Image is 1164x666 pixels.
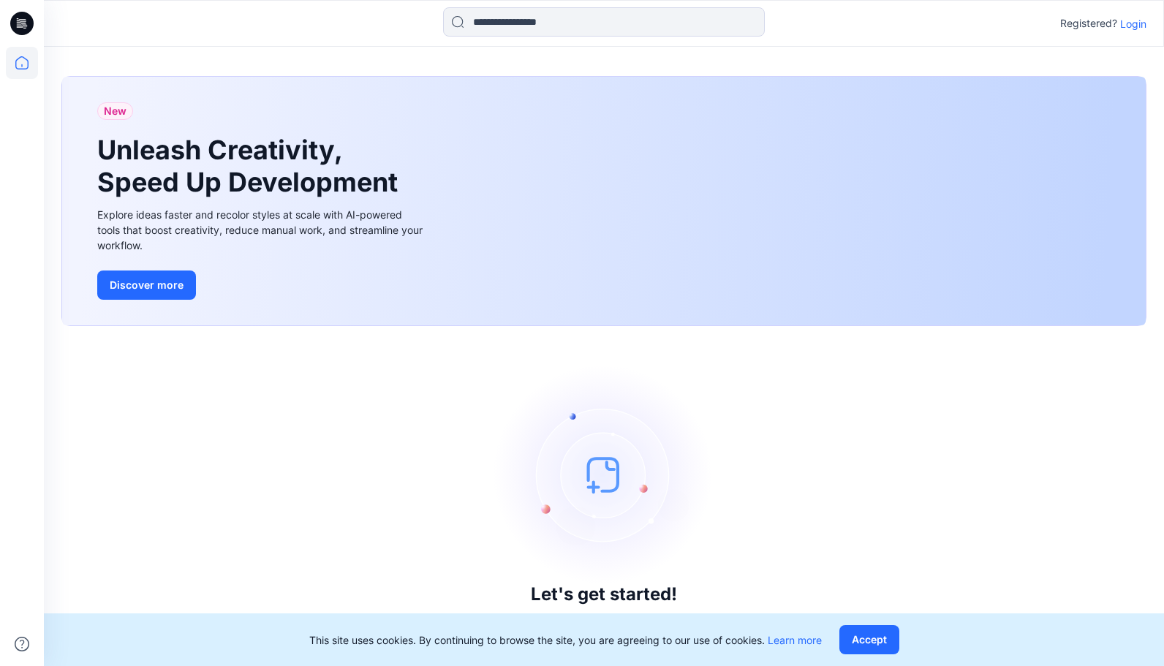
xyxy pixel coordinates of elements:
[104,102,126,120] span: New
[1120,16,1146,31] p: Login
[839,625,899,654] button: Accept
[97,270,196,300] button: Discover more
[494,365,714,584] img: empty-state-image.svg
[484,610,724,628] p: Click New to add a style or create a folder.
[309,632,822,648] p: This site uses cookies. By continuing to browse the site, you are agreeing to our use of cookies.
[768,634,822,646] a: Learn more
[97,270,426,300] a: Discover more
[531,584,677,605] h3: Let's get started!
[1060,15,1117,32] p: Registered?
[97,135,404,197] h1: Unleash Creativity, Speed Up Development
[97,207,426,253] div: Explore ideas faster and recolor styles at scale with AI-powered tools that boost creativity, red...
